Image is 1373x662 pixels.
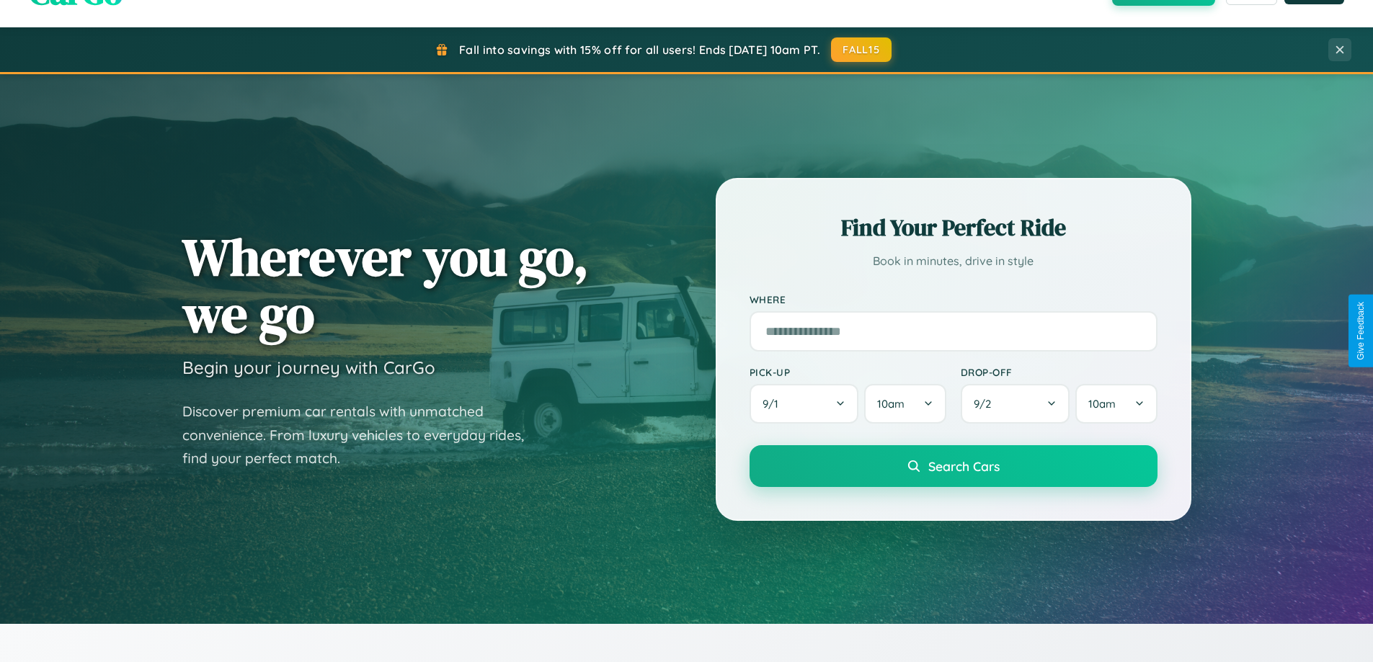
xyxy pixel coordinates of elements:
p: Book in minutes, drive in style [750,251,1158,272]
button: Search Cars [750,445,1158,487]
h3: Begin your journey with CarGo [182,357,435,378]
h2: Find Your Perfect Ride [750,212,1158,243]
span: 9 / 1 [763,397,786,411]
button: 10am [1075,384,1157,424]
button: 10am [864,384,946,424]
span: 10am [1088,397,1116,411]
div: Give Feedback [1356,302,1366,360]
span: Search Cars [928,458,1000,474]
button: 9/1 [750,384,859,424]
button: 9/2 [961,384,1070,424]
span: Fall into savings with 15% off for all users! Ends [DATE] 10am PT. [459,43,820,57]
h1: Wherever you go, we go [182,228,589,342]
span: 9 / 2 [974,397,998,411]
label: Where [750,293,1158,305]
span: 10am [877,397,905,411]
label: Pick-up [750,366,946,378]
label: Drop-off [961,366,1158,378]
p: Discover premium car rentals with unmatched convenience. From luxury vehicles to everyday rides, ... [182,400,543,470]
button: FALL15 [831,37,892,62]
